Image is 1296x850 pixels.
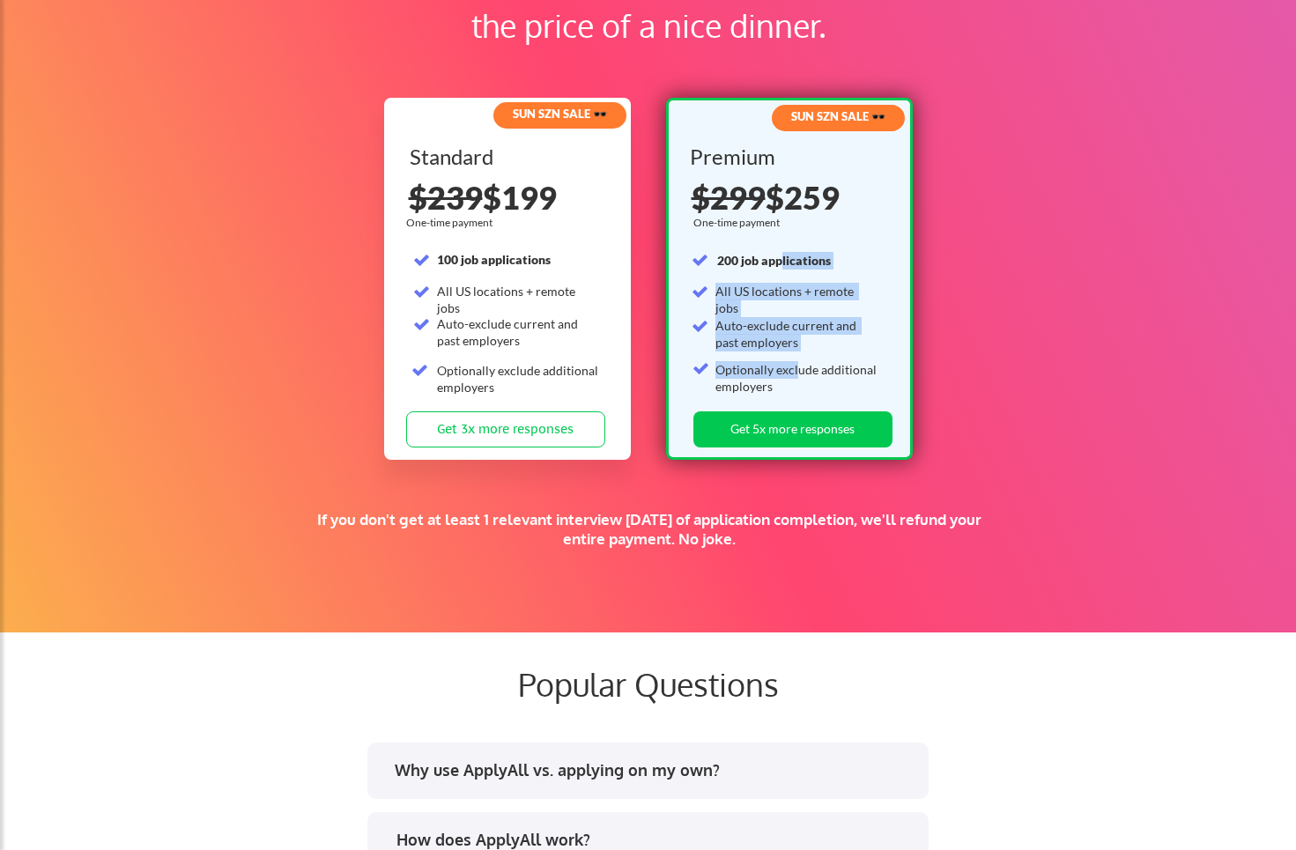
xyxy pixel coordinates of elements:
[226,665,1071,703] div: Popular Questions
[437,283,600,317] div: All US locations + remote jobs
[717,253,831,268] strong: 200 job applications
[410,146,603,167] div: Standard
[791,109,885,123] strong: SUN SZN SALE 🕶️
[437,315,600,350] div: Auto-exclude current and past employers
[409,181,608,213] div: $199
[406,411,605,447] button: Get 3x more responses
[409,178,483,217] s: $239
[690,146,883,167] div: Premium
[715,283,878,317] div: All US locations + remote jobs
[715,317,878,351] div: Auto-exclude current and past employers
[692,178,766,217] s: $299
[692,181,891,213] div: $259
[715,361,878,395] div: Optionally exclude additional employers
[437,362,600,396] div: Optionally exclude additional employers
[307,510,991,549] div: If you don't get at least 1 relevant interview [DATE] of application completion, we'll refund you...
[513,107,607,121] strong: SUN SZN SALE 🕶️
[437,252,551,267] strong: 100 job applications
[406,216,498,230] div: One-time payment
[395,759,912,781] div: Why use ApplyAll vs. applying on my own?
[693,411,892,447] button: Get 5x more responses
